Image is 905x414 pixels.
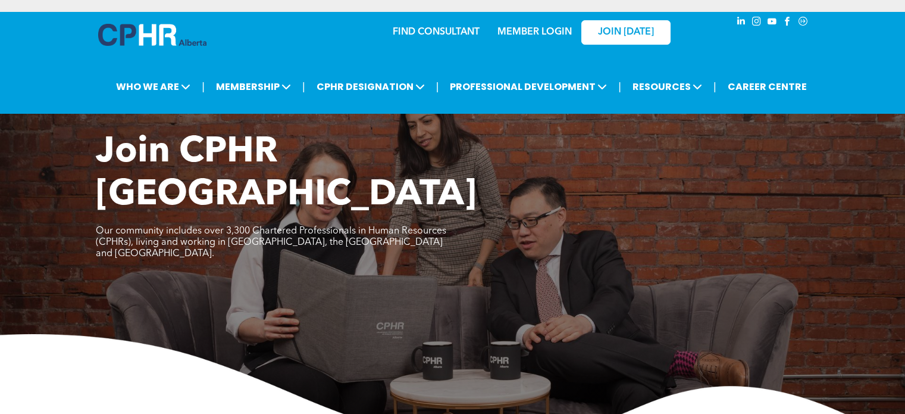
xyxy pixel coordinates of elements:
[96,135,477,213] span: Join CPHR [GEOGRAPHIC_DATA]
[98,24,206,46] img: A blue and white logo for cp alberta
[96,226,446,259] span: Our community includes over 3,300 Chartered Professionals in Human Resources (CPHRs), living and ...
[766,15,779,31] a: youtube
[735,15,748,31] a: linkedin
[313,76,428,98] span: CPHR DESIGNATION
[212,76,295,98] span: MEMBERSHIP
[112,76,194,98] span: WHO WE ARE
[750,15,763,31] a: instagram
[724,76,810,98] a: CAREER CENTRE
[713,74,716,99] li: |
[598,27,654,38] span: JOIN [DATE]
[393,27,480,37] a: FIND CONSULTANT
[436,74,439,99] li: |
[781,15,794,31] a: facebook
[797,15,810,31] a: Social network
[618,74,621,99] li: |
[497,27,572,37] a: MEMBER LOGIN
[446,76,610,98] span: PROFESSIONAL DEVELOPMENT
[581,20,671,45] a: JOIN [DATE]
[202,74,205,99] li: |
[302,74,305,99] li: |
[629,76,706,98] span: RESOURCES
